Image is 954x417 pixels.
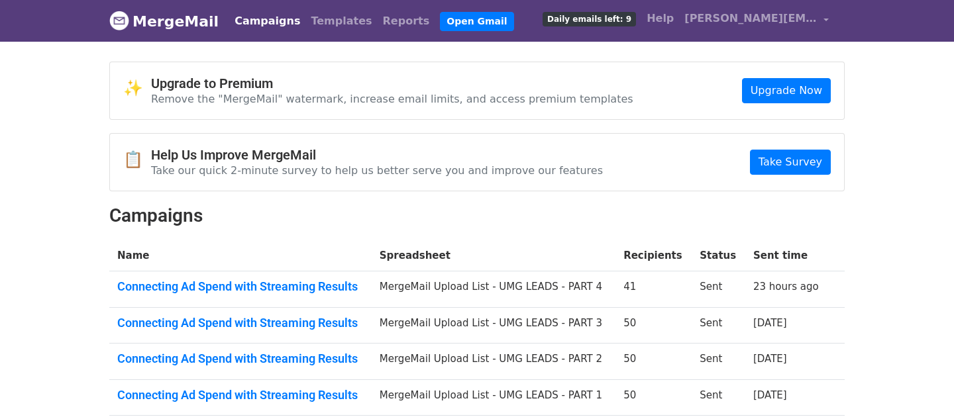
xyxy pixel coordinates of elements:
[109,205,845,227] h2: Campaigns
[372,344,615,380] td: MergeMail Upload List - UMG LEADS - PART 2
[753,281,819,293] a: 23 hours ago
[440,12,513,31] a: Open Gmail
[151,75,633,91] h4: Upgrade to Premium
[117,316,364,330] a: Connecting Ad Spend with Streaming Results
[117,279,364,294] a: Connecting Ad Spend with Streaming Results
[753,353,787,365] a: [DATE]
[684,11,817,26] span: [PERSON_NAME][EMAIL_ADDRESS][DOMAIN_NAME]
[109,11,129,30] img: MergeMail logo
[615,271,692,308] td: 41
[123,79,151,98] span: ✨
[641,5,679,32] a: Help
[372,240,615,271] th: Spreadsheet
[372,379,615,416] td: MergeMail Upload List - UMG LEADS - PART 1
[692,240,745,271] th: Status
[753,389,787,401] a: [DATE]
[109,7,219,35] a: MergeMail
[615,240,692,271] th: Recipients
[692,271,745,308] td: Sent
[742,78,831,103] a: Upgrade Now
[378,8,435,34] a: Reports
[692,379,745,416] td: Sent
[745,240,828,271] th: Sent time
[615,344,692,380] td: 50
[109,240,372,271] th: Name
[151,163,603,177] p: Take our quick 2-minute survey to help us better serve you and improve our features
[151,92,633,106] p: Remove the "MergeMail" watermark, increase email limits, and access premium templates
[229,8,305,34] a: Campaigns
[372,307,615,344] td: MergeMail Upload List - UMG LEADS - PART 3
[372,271,615,308] td: MergeMail Upload List - UMG LEADS - PART 4
[305,8,377,34] a: Templates
[750,150,831,175] a: Take Survey
[117,388,364,402] a: Connecting Ad Spend with Streaming Results
[537,5,641,32] a: Daily emails left: 9
[615,307,692,344] td: 50
[151,147,603,163] h4: Help Us Improve MergeMail
[753,317,787,329] a: [DATE]
[679,5,834,36] a: [PERSON_NAME][EMAIL_ADDRESS][DOMAIN_NAME]
[615,379,692,416] td: 50
[692,344,745,380] td: Sent
[692,307,745,344] td: Sent
[123,150,151,169] span: 📋
[543,12,636,26] span: Daily emails left: 9
[117,351,364,366] a: Connecting Ad Spend with Streaming Results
